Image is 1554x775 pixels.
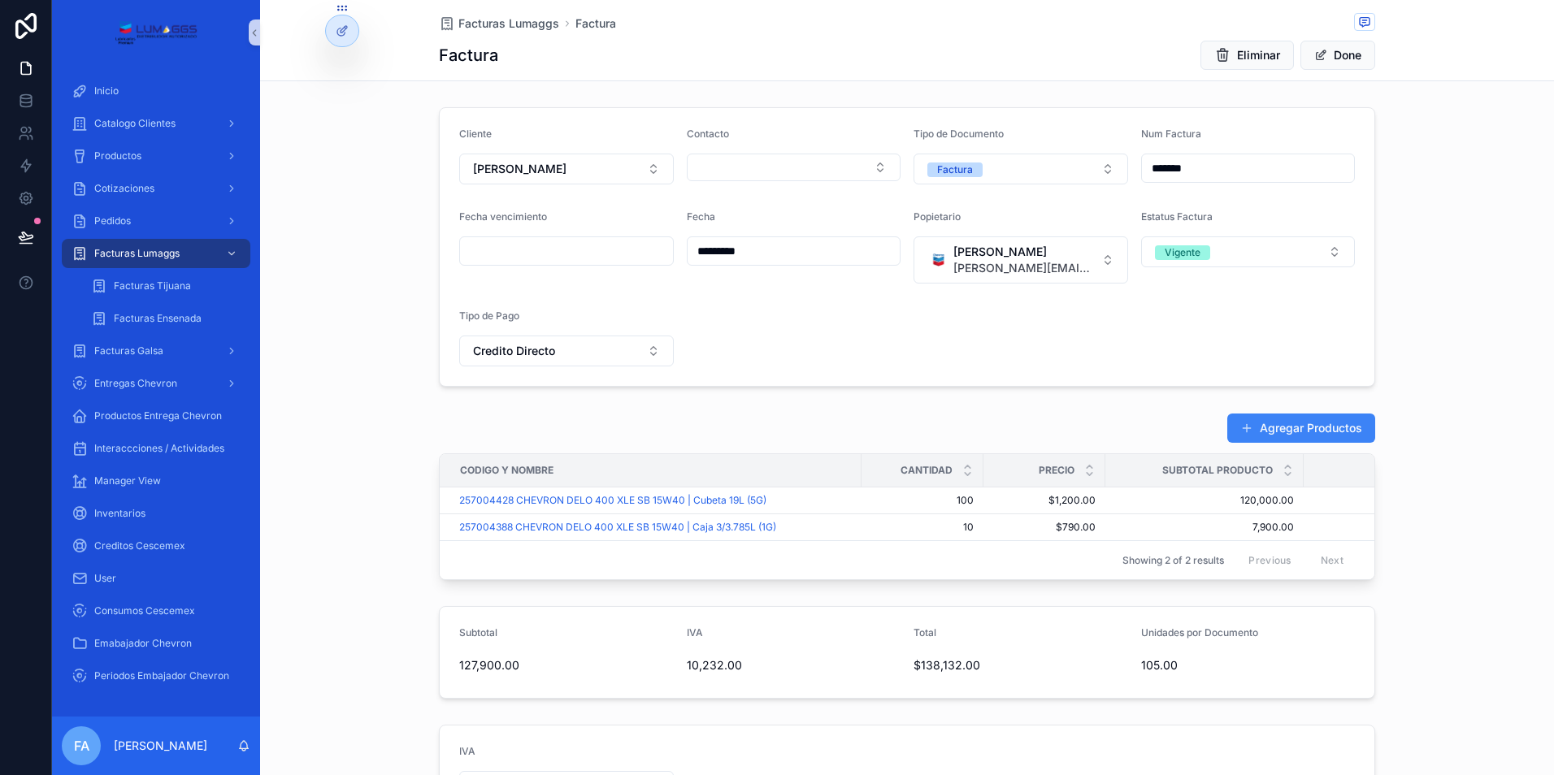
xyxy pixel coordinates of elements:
[459,521,852,534] a: 257004388 CHEVRON DELO 400 XLE SB 15W40 | Caja 3/3.785L (1G)
[1304,494,1437,507] span: $129,600.00
[62,499,250,528] a: Inventarios
[914,236,1128,284] button: Select Button
[62,336,250,366] a: Facturas Galsa
[687,657,901,673] span: 10,232.00
[871,494,974,507] a: 100
[62,174,250,203] a: Cotizaciones
[94,669,229,682] span: Periodos Embajador Chevron
[1237,47,1280,63] span: Eliminar
[993,521,1096,534] a: $790.00
[94,507,145,520] span: Inventarios
[81,271,250,301] a: Facturas Tijuana
[459,657,674,673] span: 127,900.00
[62,466,250,496] a: Manager View
[114,312,202,325] span: Facturas Ensenada
[459,494,852,507] a: 257004428 CHEVRON DELO 400 XLE SB 15W40 | Cubeta 19L (5G)
[94,377,177,390] span: Entregas Chevron
[439,44,498,67] h1: Factura
[473,343,555,359] span: Credito Directo
[94,214,131,227] span: Pedidos
[575,15,616,32] a: Factura
[901,464,953,477] span: Cantidad
[62,434,250,463] a: Interaccciones / Actividades
[62,531,250,561] a: Creditos Cescemex
[687,154,901,181] button: Select Button
[459,310,519,322] span: Tipo de Pago
[1115,494,1294,507] a: 120,000.00
[1304,521,1437,534] a: $8,532.00
[1300,41,1375,70] button: Done
[94,539,185,552] span: Creditos Cescemex
[62,206,250,236] a: Pedidos
[52,65,260,712] div: scrollable content
[94,149,141,162] span: Productos
[459,210,547,223] span: Fecha vencimiento
[115,19,197,45] img: App logo
[1141,128,1201,140] span: Num Factura
[914,626,936,639] span: Total
[937,162,973,177] div: Factura
[114,279,191,292] span: Facturas Tijuana
[62,629,250,658] a: Emabajador Chevron
[94,182,154,195] span: Cotizaciones
[94,442,224,455] span: Interaccciones / Actividades
[953,260,1095,276] span: [PERSON_NAME][EMAIL_ADDRESS][DOMAIN_NAME]
[62,401,250,431] a: Productos Entrega Chevron
[94,474,161,487] span: Manager View
[473,161,566,177] span: [PERSON_NAME]
[94,117,176,130] span: Catalogo Clientes
[1115,521,1294,534] span: 7,900.00
[459,745,475,757] span: IVA
[94,344,163,357] span: Facturas Galsa
[687,626,703,639] span: IVA
[114,738,207,754] p: [PERSON_NAME]
[993,494,1096,507] span: $1,200.00
[1141,210,1213,223] span: Estatus Factura
[1141,626,1258,639] span: Unidades por Documento
[953,244,1095,260] span: [PERSON_NAME]
[1162,464,1273,477] span: Subtotal Producto
[62,564,250,593] a: User
[74,736,89,756] span: FA
[62,661,250,691] a: Periodos Embajador Chevron
[94,572,116,585] span: User
[62,596,250,626] a: Consumos Cescemex
[460,464,553,477] span: Codigo y Nombre
[81,304,250,333] a: Facturas Ensenada
[94,247,180,260] span: Facturas Lumaggs
[94,637,192,650] span: Emabajador Chevron
[1165,245,1200,260] div: Vigente
[1039,464,1074,477] span: Precio
[94,84,119,97] span: Inicio
[871,521,974,534] a: 10
[62,239,250,268] a: Facturas Lumaggs
[62,369,250,398] a: Entregas Chevron
[459,626,497,639] span: Subtotal
[94,604,195,617] span: Consumos Cescemex
[439,15,559,32] a: Facturas Lumaggs
[459,128,492,140] span: Cliente
[914,154,1128,184] button: Select Button
[1141,236,1356,267] button: Select Button
[459,154,674,184] button: Select Button
[914,657,1128,673] span: $138,132.00
[687,210,715,223] span: Fecha
[1141,657,1356,673] span: 105.00
[1200,41,1294,70] button: Eliminar
[459,521,776,534] a: 257004388 CHEVRON DELO 400 XLE SB 15W40 | Caja 3/3.785L (1G)
[62,141,250,171] a: Productos
[94,409,222,422] span: Productos Entrega Chevron
[459,336,674,366] button: Select Button
[459,494,766,507] a: 257004428 CHEVRON DELO 400 XLE SB 15W40 | Cubeta 19L (5G)
[1227,413,1375,443] button: Agregar Productos
[687,128,729,140] span: Contacto
[62,109,250,138] a: Catalogo Clientes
